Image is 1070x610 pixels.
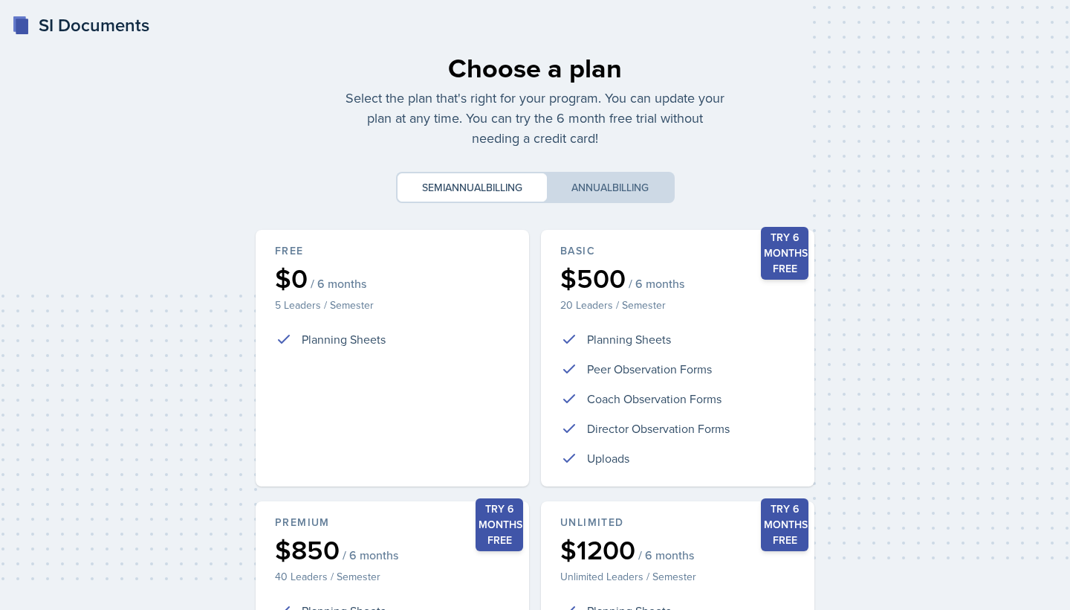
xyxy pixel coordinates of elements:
span: / 6 months [638,548,694,562]
div: $1200 [560,536,795,563]
button: Annualbilling [547,173,673,202]
div: Try 6 months free [761,498,808,551]
div: Try 6 months free [761,227,808,280]
div: $850 [275,536,510,563]
div: $500 [560,265,795,292]
p: Unlimited Leaders / Semester [560,569,795,584]
button: Semiannualbilling [398,173,547,202]
p: 5 Leaders / Semester [275,298,510,312]
a: SI Documents [12,12,149,39]
p: Coach Observation Forms [587,390,722,408]
div: Unlimited [560,515,795,530]
span: billing [612,180,649,195]
div: Choose a plan [345,48,725,88]
span: / 6 months [311,276,366,291]
p: Planning Sheets [302,330,386,348]
div: Basic [560,243,795,259]
p: Planning Sheets [587,330,671,348]
p: Director Observation Forms [587,420,730,437]
span: billing [486,180,522,195]
span: / 6 months [343,548,398,562]
p: 20 Leaders / Semester [560,298,795,312]
p: Uploads [587,449,629,467]
div: Try 6 months free [476,498,523,551]
span: / 6 months [629,276,684,291]
p: 40 Leaders / Semester [275,569,510,584]
p: Peer Observation Forms [587,360,712,378]
div: $0 [275,265,510,292]
div: Free [275,243,510,259]
div: Premium [275,515,510,530]
p: Select the plan that's right for your program. You can update your plan at any time. You can try ... [345,88,725,148]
